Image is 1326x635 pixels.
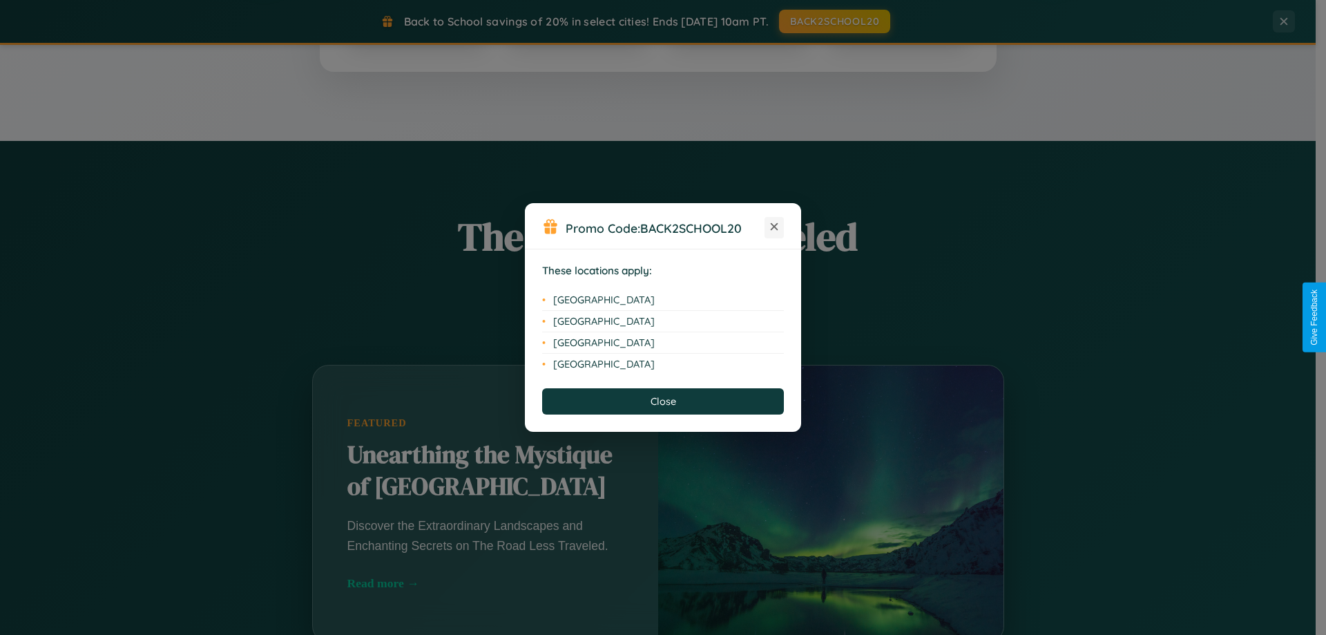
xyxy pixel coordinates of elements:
div: Give Feedback [1309,290,1319,345]
h3: Promo Code: [566,220,765,236]
b: BACK2SCHOOL20 [640,220,742,236]
strong: These locations apply: [542,264,652,277]
button: Close [542,388,784,415]
li: [GEOGRAPHIC_DATA] [542,332,784,354]
li: [GEOGRAPHIC_DATA] [542,354,784,375]
li: [GEOGRAPHIC_DATA] [542,290,784,311]
li: [GEOGRAPHIC_DATA] [542,311,784,332]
